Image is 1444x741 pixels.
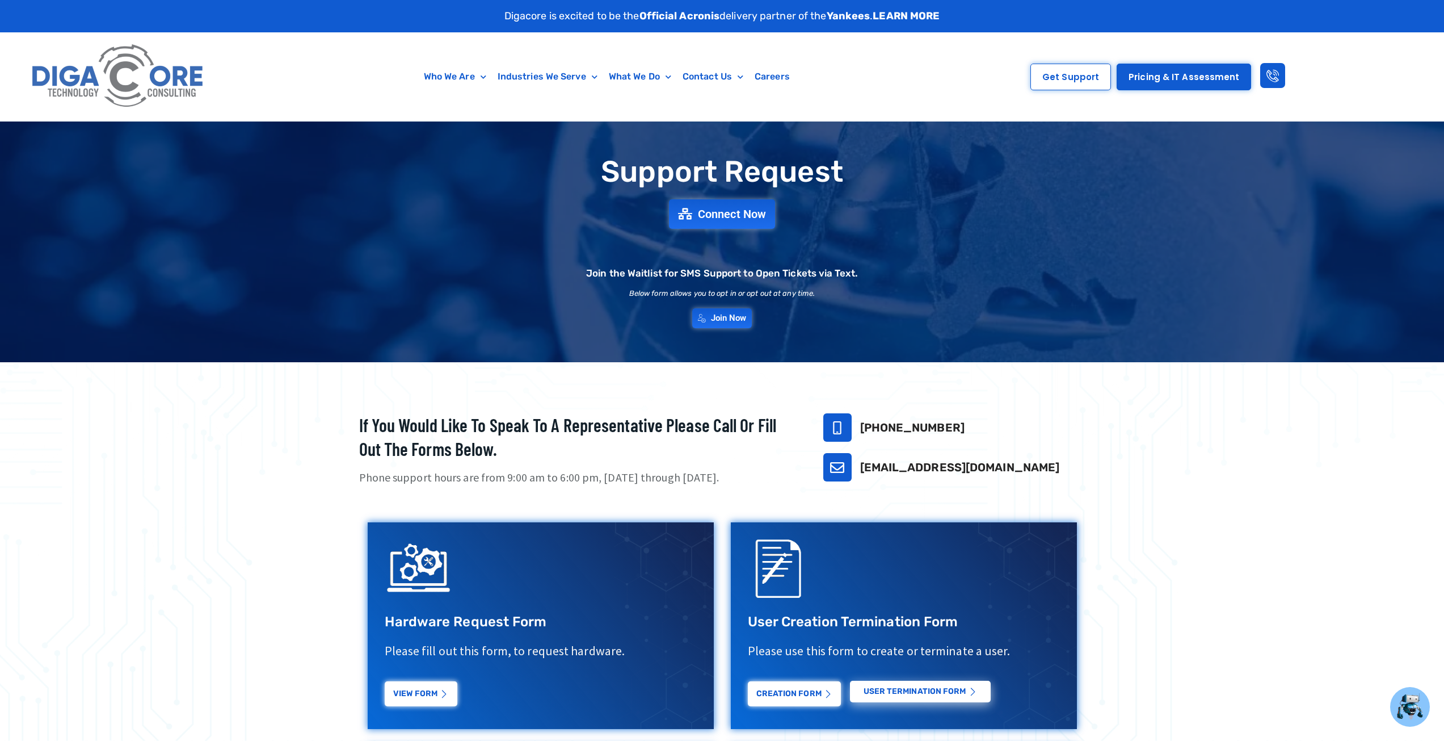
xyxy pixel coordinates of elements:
a: Join Now [692,308,752,328]
a: [PHONE_NUMBER] [860,421,965,434]
span: Connect Now [698,208,766,220]
h2: Join the Waitlist for SMS Support to Open Tickets via Text. [586,269,858,278]
p: Phone support hours are from 9:00 am to 6:00 pm, [DATE] through [DATE]. [359,470,795,486]
h1: Support Request [331,156,1114,188]
p: Please fill out this form, to request hardware. [385,643,697,659]
span: Join Now [711,314,747,323]
a: Connect Now [669,199,775,229]
a: [EMAIL_ADDRESS][DOMAIN_NAME] [860,460,1060,474]
strong: Official Acronis [639,10,720,22]
p: Please use this form to create or terminate a user. [748,643,1060,659]
a: Who We Are [418,64,492,90]
span: Get Support [1042,73,1099,81]
a: 732-646-5725 [823,413,852,442]
a: View Form [385,681,457,706]
a: Pricing & IT Assessment [1117,64,1251,90]
a: Industries We Serve [492,64,603,90]
a: USER Termination Form [850,681,991,702]
nav: Menu [278,64,935,90]
a: Contact Us [677,64,749,90]
img: Support Request Icon [748,534,816,602]
a: Get Support [1030,64,1111,90]
h2: If you would like to speak to a representative please call or fill out the forms below. [359,413,795,460]
strong: Yankees [827,10,870,22]
a: Creation Form [748,681,841,706]
a: support@digacore.com [823,453,852,482]
h3: Hardware Request Form [385,613,697,631]
p: Digacore is excited to be the delivery partner of the . [504,9,940,24]
h3: User Creation Termination Form [748,613,1060,631]
img: Digacore logo 1 [27,38,209,115]
a: What We Do [603,64,677,90]
a: LEARN MORE [873,10,940,22]
h2: Below form allows you to opt in or opt out at any time. [629,290,815,297]
span: Pricing & IT Assessment [1129,73,1239,81]
img: IT Support Icon [385,534,453,602]
span: USER Termination Form [864,688,966,696]
a: Careers [749,64,795,90]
